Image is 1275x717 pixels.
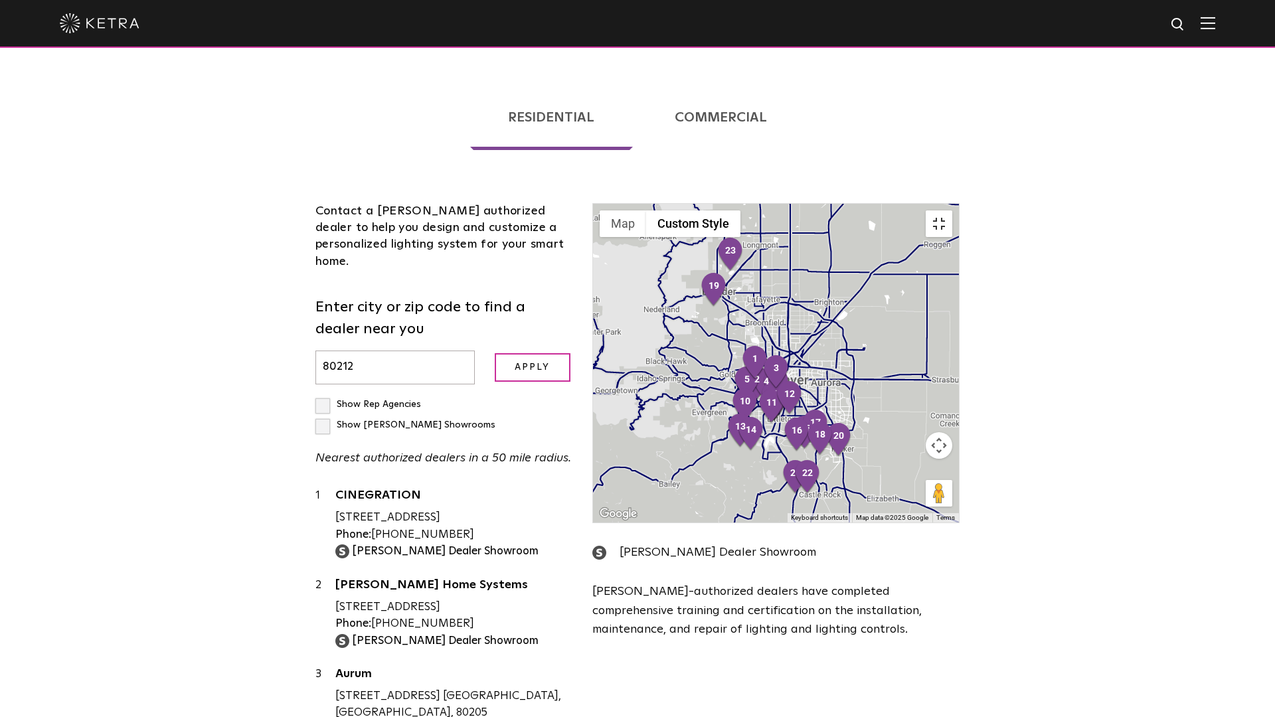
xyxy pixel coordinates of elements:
[592,546,606,560] img: showroom_icon.png
[315,351,475,384] input: Enter city or zip code
[335,544,349,558] img: showroom_icon.png
[783,417,811,453] div: 16
[315,577,335,649] div: 2
[700,272,728,308] div: 19
[636,85,805,150] a: Commercial
[335,489,572,506] a: CINEGRATION
[741,345,769,381] div: 1
[646,210,740,237] button: Custom Style
[856,514,928,521] span: Map data ©2025 Google
[596,505,640,522] img: Google
[596,505,640,522] a: Open this area in Google Maps (opens a new window)
[315,400,421,409] label: Show Rep Agencies
[806,421,834,457] div: 18
[592,543,960,562] div: [PERSON_NAME] Dealer Showroom
[335,634,349,648] img: showroom_icon.png
[315,449,572,468] p: Nearest authorized dealers in a 50 mile radius.
[758,389,786,425] div: 11
[592,582,960,639] p: [PERSON_NAME]-authorized dealers have completed comprehensive training and certification on the i...
[737,416,765,452] div: 14
[352,546,539,557] strong: [PERSON_NAME] Dealer Showroom
[1201,17,1215,29] img: Hamburger%20Nav.svg
[802,409,829,445] div: 17
[335,526,572,544] div: [PHONE_NUMBER]
[926,210,952,237] button: Toggle fullscreen view
[926,432,952,459] button: Map camera controls
[926,480,952,507] button: Drag Pegman onto the map to open Street View
[315,420,495,430] label: Show [PERSON_NAME] Showrooms
[791,513,848,522] button: Keyboard shortcuts
[1170,17,1187,33] img: search icon
[315,203,572,270] div: Contact a [PERSON_NAME] authorized dealer to help you design and customize a personalized lightin...
[600,210,646,237] button: Show street map
[335,599,572,616] div: [STREET_ADDRESS]
[335,615,572,633] div: [PHONE_NUMBER]
[335,579,572,596] a: [PERSON_NAME] Home Systems
[825,422,853,458] div: 20
[717,237,744,273] div: 23
[733,366,761,402] div: 5
[731,388,759,424] div: 10
[335,618,371,629] strong: Phone:
[776,380,804,416] div: 12
[495,353,570,382] input: Apply
[782,459,809,495] div: 21
[794,459,821,495] div: 22
[760,386,788,422] div: 9
[315,297,572,341] label: Enter city or zip code to find a dealer near you
[335,509,572,526] div: [STREET_ADDRESS]
[470,85,633,150] a: Residential
[352,635,539,647] strong: [PERSON_NAME] Dealer Showroom
[936,514,955,521] a: Terms (opens in new tab)
[726,413,754,449] div: 13
[335,668,572,684] a: Aurum
[60,13,139,33] img: ketra-logo-2019-white
[315,487,335,560] div: 1
[335,529,371,540] strong: Phone:
[762,355,790,390] div: 3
